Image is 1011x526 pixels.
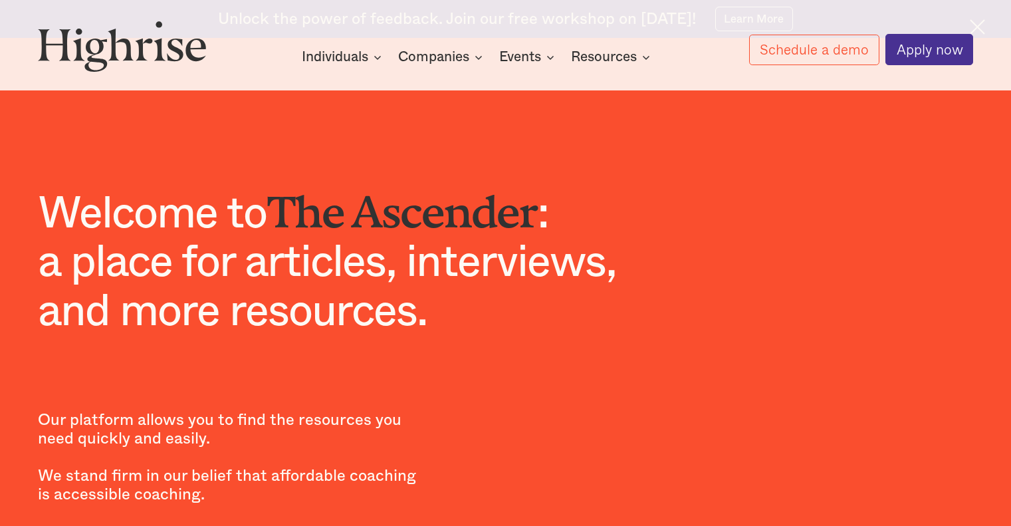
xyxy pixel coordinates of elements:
[749,35,879,65] a: Schedule a demo
[499,49,541,65] div: Events
[38,21,207,72] img: Highrise logo
[302,49,386,65] div: Individuals
[398,49,469,65] div: Companies
[571,49,654,65] div: Resources
[38,374,417,504] p: Our platform allows you to find the resources you need quickly and easily. We stand firm in our b...
[302,49,368,65] div: Individuals
[571,49,637,65] div: Resources
[885,34,973,65] a: Apply now
[267,187,538,215] span: The Ascender
[398,49,487,65] div: Companies
[38,177,647,336] h1: Welcome to : a place for articles, interviews, and more resources.
[499,49,558,65] div: Events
